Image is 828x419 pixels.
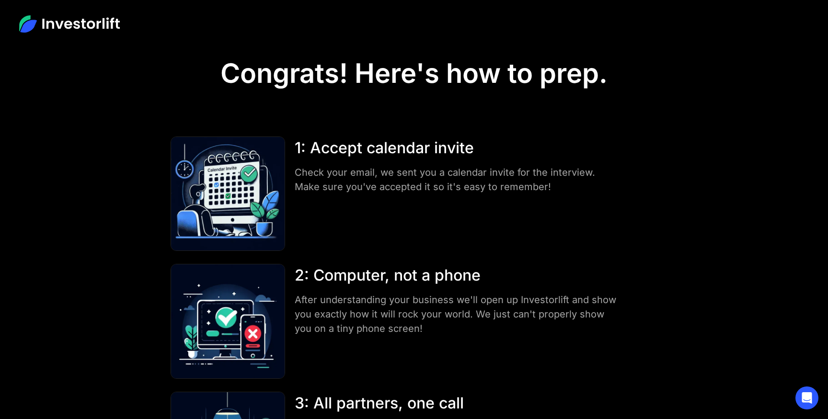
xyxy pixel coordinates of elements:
[295,293,621,336] div: After understanding your business we'll open up Investorlift and show you exactly how it will roc...
[295,264,621,287] div: 2: Computer, not a phone
[295,136,621,159] div: 1: Accept calendar invite
[295,165,621,194] div: Check your email, we sent you a calendar invite for the interview. Make sure you've accepted it s...
[795,386,818,409] div: Open Intercom Messenger
[220,57,608,90] h1: Congrats! Here's how to prep.
[295,392,621,415] div: 3: All partners, one call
